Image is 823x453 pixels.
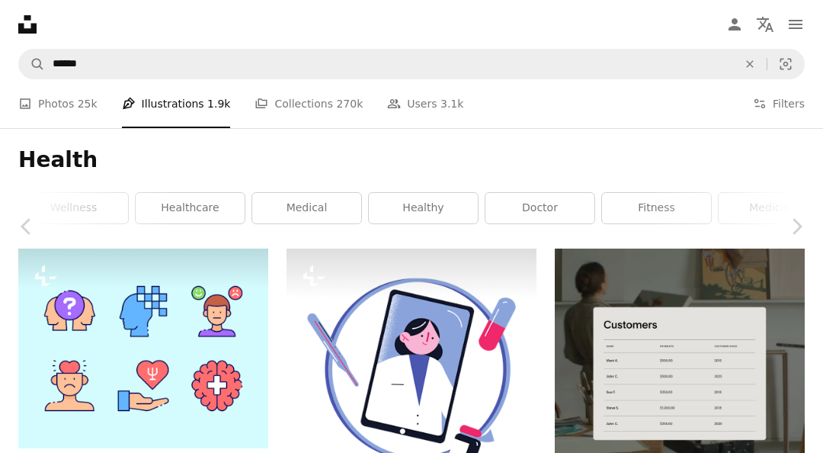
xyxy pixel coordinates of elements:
[18,146,805,174] h1: Health
[753,79,805,128] button: Filters
[750,9,780,40] button: Language
[19,193,128,223] a: wellness
[18,79,98,128] a: Photos 25k
[602,193,711,223] a: fitness
[387,79,463,128] a: Users 3.1k
[18,342,268,355] a: View the photo by Wahyu Setyanto
[255,79,363,128] a: Collections 270k
[252,193,361,223] a: medical
[733,50,767,79] button: Clear
[19,50,45,79] button: Search Unsplash
[18,49,805,79] form: Find visuals sitewide
[18,249,268,448] img: premium_vector-1714142562333-6f0b45c67248
[287,366,536,380] a: Hand drawn woman doctor giving advice about pills and treatment to patient online on smartphone o...
[485,193,594,223] a: doctor
[369,193,478,223] a: healthy
[78,95,98,112] span: 25k
[136,193,245,223] a: healthcare
[770,153,823,300] a: Next
[440,95,463,112] span: 3.1k
[336,95,363,112] span: 270k
[18,15,37,34] a: Home — Unsplash
[719,9,750,40] a: Log in / Sign up
[767,50,804,79] button: Visual search
[780,9,811,40] button: Menu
